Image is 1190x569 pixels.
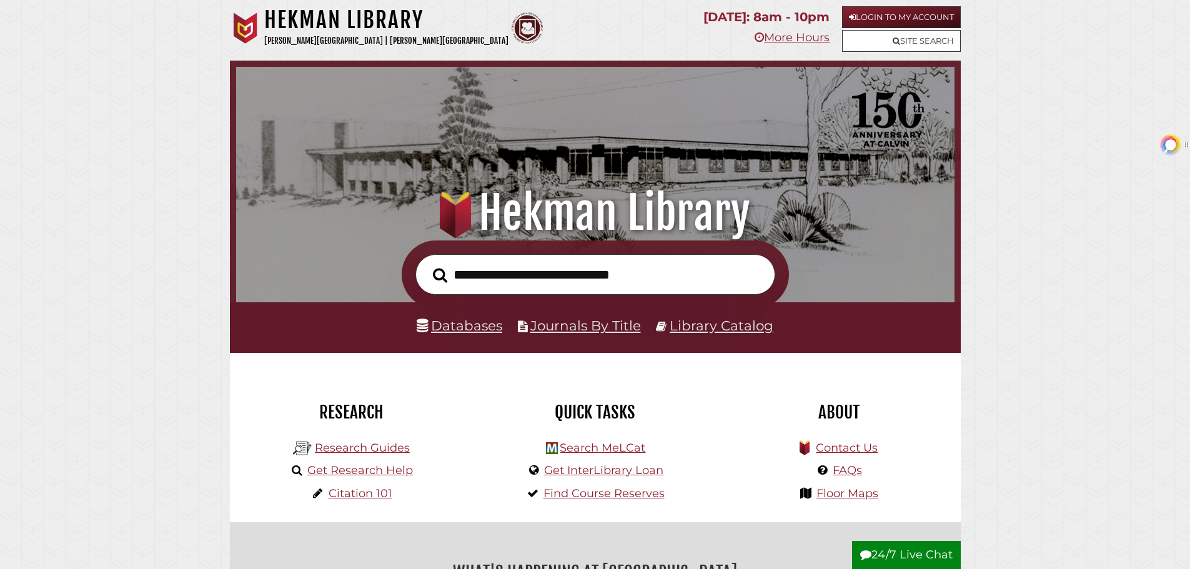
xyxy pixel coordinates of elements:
a: Site Search [842,30,961,52]
h1: Hekman Library [254,186,936,240]
i: Search [433,267,447,283]
h2: Research [239,402,464,423]
a: Find Course Reserves [543,487,665,500]
a: More Hours [755,31,830,44]
img: Hekman Library Logo [546,442,558,454]
a: Get InterLibrary Loan [544,463,663,477]
button: Search [427,264,454,287]
a: Search MeLCat [560,441,645,455]
p: [DATE]: 8am - 10pm [703,6,830,28]
img: Calvin Theological Seminary [512,12,543,44]
p: [PERSON_NAME][GEOGRAPHIC_DATA] | [PERSON_NAME][GEOGRAPHIC_DATA] [264,34,508,48]
img: Hekman Library Logo [293,439,312,458]
a: FAQs [833,463,862,477]
a: Library Catalog [670,317,773,334]
a: Contact Us [816,441,878,455]
h1: Hekman Library [264,6,508,34]
img: Calvin University [230,12,261,44]
h2: Quick Tasks [483,402,708,423]
a: Journals By Title [530,317,641,334]
a: Floor Maps [816,487,878,500]
a: Login to My Account [842,6,961,28]
a: Citation 101 [329,487,392,500]
a: Databases [417,317,502,334]
a: Get Research Help [307,463,413,477]
a: Research Guides [315,441,410,455]
h2: About [726,402,951,423]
